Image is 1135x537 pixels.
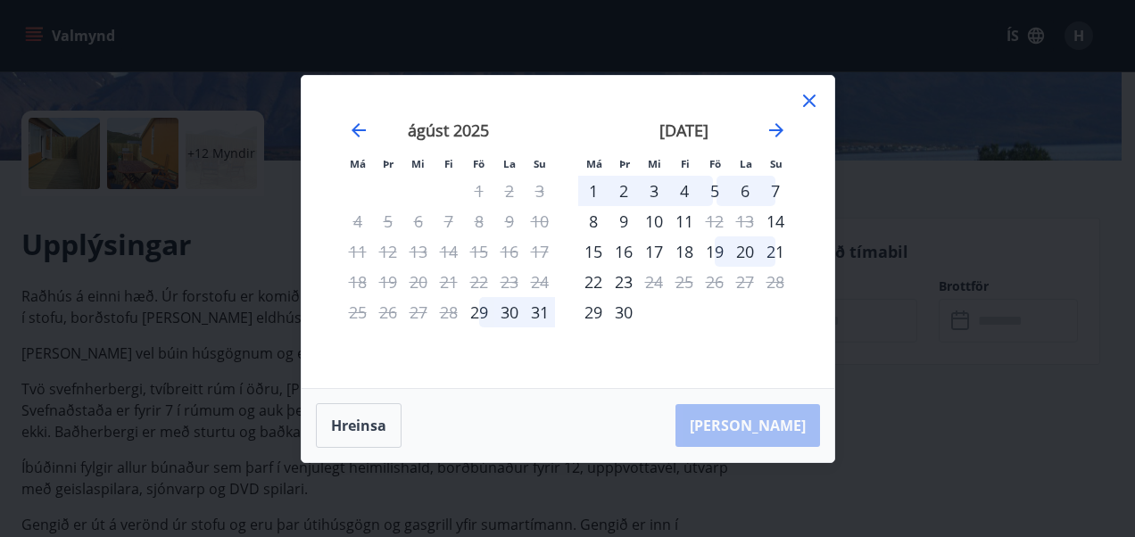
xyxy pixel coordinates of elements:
[343,236,373,267] td: Not available. mánudagur, 11. ágúst 2025
[434,236,464,267] td: Not available. fimmtudagur, 14. ágúst 2025
[760,236,791,267] td: Choose sunnudagur, 21. september 2025 as your check-in date. It’s available.
[534,157,546,170] small: Su
[494,236,525,267] td: Not available. laugardagur, 16. ágúst 2025
[348,120,369,141] div: Move backward to switch to the previous month.
[609,267,639,297] td: Choose þriðjudagur, 23. september 2025 as your check-in date. It’s available.
[578,297,609,327] td: Choose mánudagur, 29. september 2025 as your check-in date. It’s available.
[408,120,489,141] strong: ágúst 2025
[494,297,525,327] td: Choose laugardagur, 30. ágúst 2025 as your check-in date. It’s available.
[609,267,639,297] div: 23
[503,157,516,170] small: La
[578,236,609,267] td: Choose mánudagur, 15. september 2025 as your check-in date. It’s available.
[770,157,783,170] small: Su
[700,267,730,297] td: Not available. föstudagur, 26. september 2025
[766,120,787,141] div: Move forward to switch to the next month.
[709,157,721,170] small: Fö
[578,206,609,236] td: Choose mánudagur, 8. september 2025 as your check-in date. It’s available.
[669,176,700,206] div: 4
[525,267,555,297] td: Not available. sunnudagur, 24. ágúst 2025
[464,297,494,327] td: Choose föstudagur, 29. ágúst 2025 as your check-in date. It’s available.
[578,267,609,297] td: Choose mánudagur, 22. september 2025 as your check-in date. It’s available.
[373,206,403,236] td: Not available. þriðjudagur, 5. ágúst 2025
[494,206,525,236] td: Not available. laugardagur, 9. ágúst 2025
[434,297,464,327] td: Not available. fimmtudagur, 28. ágúst 2025
[578,236,609,267] div: 15
[525,176,555,206] td: Not available. sunnudagur, 3. ágúst 2025
[740,157,752,170] small: La
[730,267,760,297] td: Not available. laugardagur, 27. september 2025
[681,157,690,170] small: Fi
[639,267,669,297] td: Not available. miðvikudagur, 24. september 2025
[578,176,609,206] div: 1
[730,176,760,206] div: 6
[760,267,791,297] td: Not available. sunnudagur, 28. september 2025
[760,206,791,236] td: Choose sunnudagur, 14. september 2025 as your check-in date. It’s available.
[473,157,485,170] small: Fö
[609,206,639,236] div: 9
[464,236,494,267] td: Not available. föstudagur, 15. ágúst 2025
[669,236,700,267] div: 18
[730,176,760,206] td: Choose laugardagur, 6. september 2025 as your check-in date. It’s available.
[343,297,373,327] td: Not available. mánudagur, 25. ágúst 2025
[609,176,639,206] td: Choose þriðjudagur, 2. september 2025 as your check-in date. It’s available.
[639,206,669,236] td: Choose miðvikudagur, 10. september 2025 as your check-in date. It’s available.
[578,206,609,236] div: 8
[730,236,760,267] div: 20
[578,267,609,297] div: 22
[464,267,494,297] td: Not available. föstudagur, 22. ágúst 2025
[464,206,494,236] td: Not available. föstudagur, 8. ágúst 2025
[760,236,791,267] div: 21
[434,267,464,297] td: Not available. fimmtudagur, 21. ágúst 2025
[373,236,403,267] td: Not available. þriðjudagur, 12. ágúst 2025
[373,267,403,297] td: Not available. þriðjudagur, 19. ágúst 2025
[350,157,366,170] small: Má
[525,206,555,236] td: Not available. sunnudagur, 10. ágúst 2025
[609,176,639,206] div: 2
[700,206,730,236] div: Aðeins útritun í boði
[669,206,700,236] td: Choose fimmtudagur, 11. september 2025 as your check-in date. It’s available.
[494,176,525,206] td: Not available. laugardagur, 2. ágúst 2025
[343,267,373,297] td: Not available. mánudagur, 18. ágúst 2025
[494,297,525,327] div: 30
[464,176,494,206] td: Not available. föstudagur, 1. ágúst 2025
[343,206,373,236] td: Not available. mánudagur, 4. ágúst 2025
[639,267,669,297] div: Aðeins útritun í boði
[578,297,609,327] div: Aðeins innritun í boði
[700,236,730,267] div: 19
[639,206,669,236] div: 10
[760,176,791,206] div: 7
[578,176,609,206] td: Choose mánudagur, 1. september 2025 as your check-in date. It’s available.
[659,120,708,141] strong: [DATE]
[760,206,791,236] div: Aðeins innritun í boði
[609,236,639,267] div: 16
[639,176,669,206] td: Choose miðvikudagur, 3. september 2025 as your check-in date. It’s available.
[383,157,394,170] small: Þr
[323,97,813,367] div: Calendar
[609,297,639,327] div: 30
[700,236,730,267] td: Choose föstudagur, 19. september 2025 as your check-in date. It’s available.
[525,297,555,327] td: Choose sunnudagur, 31. ágúst 2025 as your check-in date. It’s available.
[760,176,791,206] td: Choose sunnudagur, 7. september 2025 as your check-in date. It’s available.
[639,236,669,267] div: 17
[525,236,555,267] td: Not available. sunnudagur, 17. ágúst 2025
[730,206,760,236] td: Not available. laugardagur, 13. september 2025
[648,157,661,170] small: Mi
[403,267,434,297] td: Not available. miðvikudagur, 20. ágúst 2025
[494,267,525,297] td: Not available. laugardagur, 23. ágúst 2025
[403,236,434,267] td: Not available. miðvikudagur, 13. ágúst 2025
[411,157,425,170] small: Mi
[464,297,494,327] div: Aðeins innritun í boði
[403,206,434,236] td: Not available. miðvikudagur, 6. ágúst 2025
[316,403,402,448] button: Hreinsa
[730,236,760,267] td: Choose laugardagur, 20. september 2025 as your check-in date. It’s available.
[639,176,669,206] div: 3
[609,236,639,267] td: Choose þriðjudagur, 16. september 2025 as your check-in date. It’s available.
[669,206,700,236] div: 11
[700,176,730,206] td: Choose föstudagur, 5. september 2025 as your check-in date. It’s available.
[669,176,700,206] td: Choose fimmtudagur, 4. september 2025 as your check-in date. It’s available.
[373,297,403,327] td: Not available. þriðjudagur, 26. ágúst 2025
[639,236,669,267] td: Choose miðvikudagur, 17. september 2025 as your check-in date. It’s available.
[609,206,639,236] td: Choose þriðjudagur, 9. september 2025 as your check-in date. It’s available.
[525,297,555,327] div: 31
[434,206,464,236] td: Not available. fimmtudagur, 7. ágúst 2025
